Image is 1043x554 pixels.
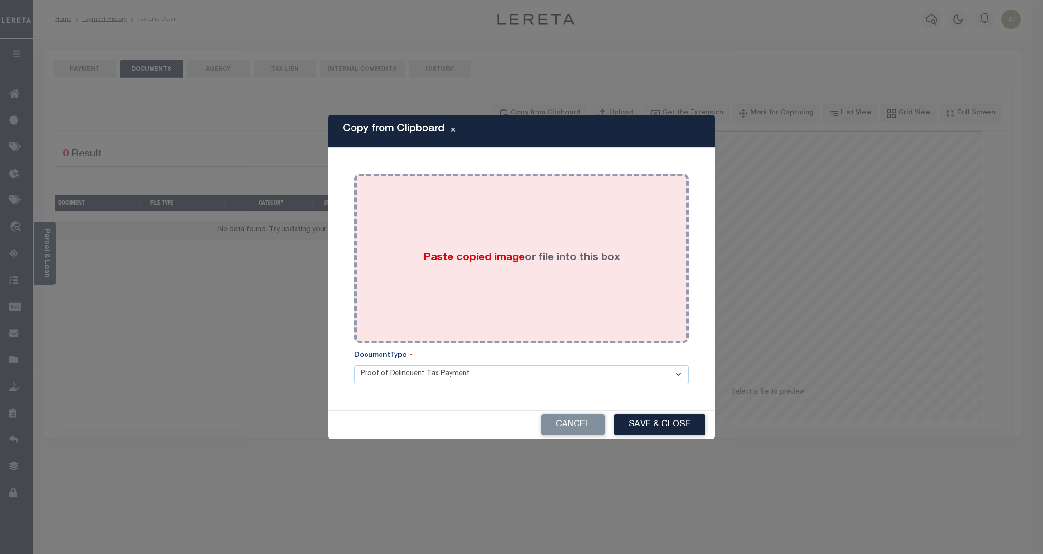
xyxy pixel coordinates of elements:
[614,414,705,435] button: Save & Close
[423,250,620,266] label: or file into this box
[423,253,525,263] span: Paste copied image
[343,123,445,135] h5: Copy from Clipboard
[445,126,462,137] button: Close
[354,351,412,361] label: DocumentType
[541,414,605,435] button: Cancel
